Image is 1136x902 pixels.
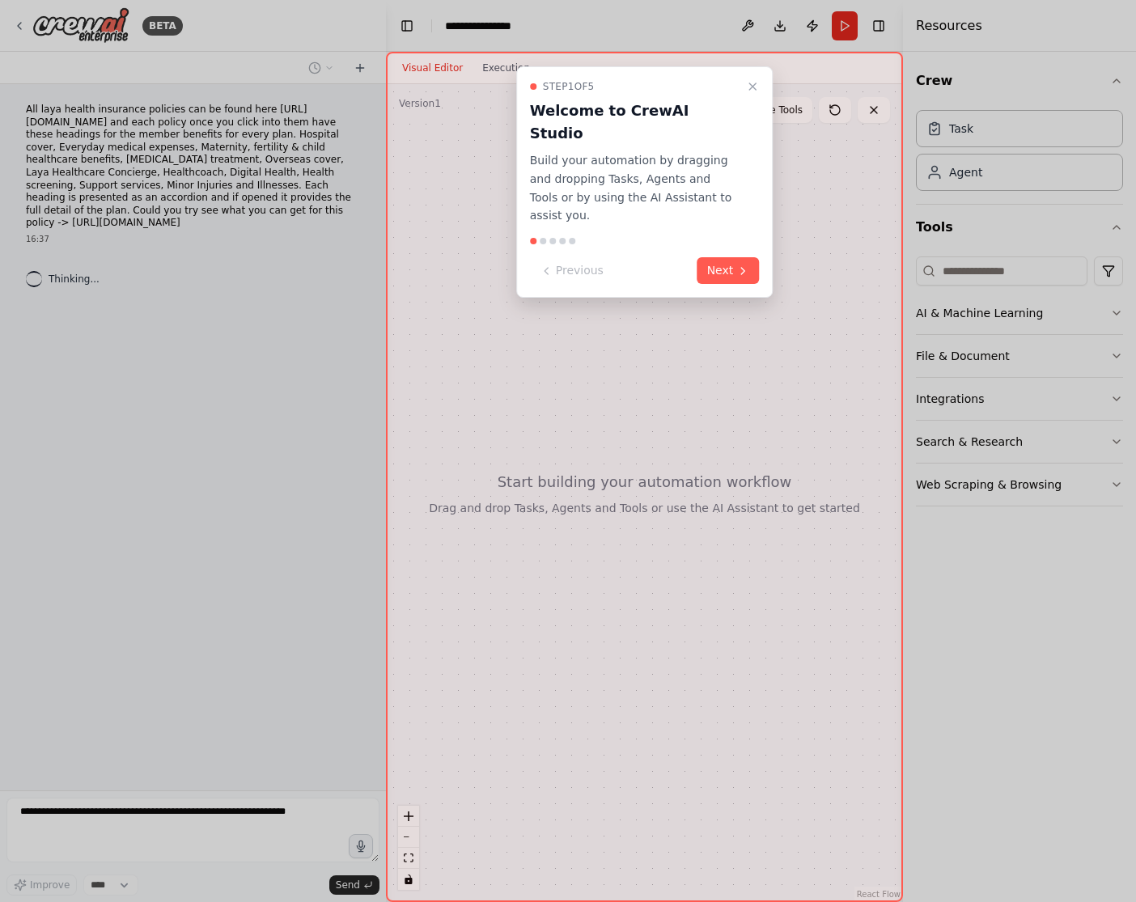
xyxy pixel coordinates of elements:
p: Build your automation by dragging and dropping Tasks, Agents and Tools or by using the AI Assista... [530,151,740,225]
button: Close walkthrough [743,77,762,96]
button: Previous [530,257,613,284]
button: Hide left sidebar [396,15,418,37]
span: Step 1 of 5 [543,80,595,93]
h3: Welcome to CrewAI Studio [530,100,740,145]
button: Next [697,257,760,284]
